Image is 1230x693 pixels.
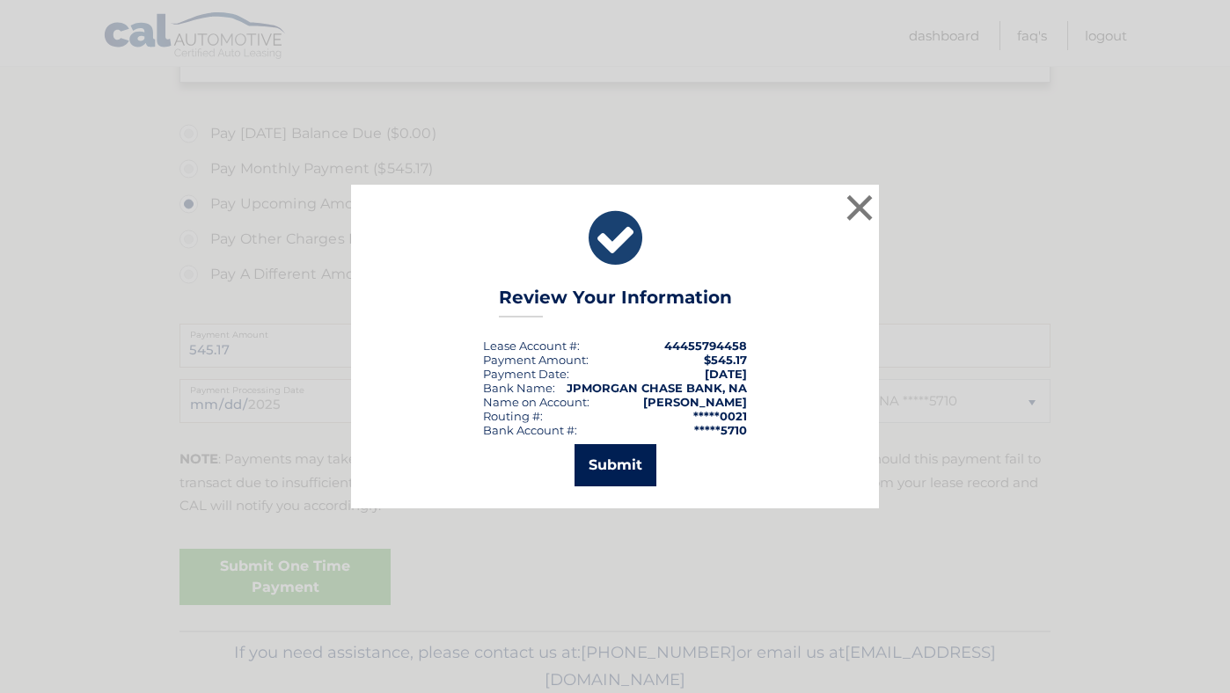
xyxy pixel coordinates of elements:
strong: JPMORGAN CHASE BANK, NA [567,381,747,395]
button: Submit [575,444,656,486]
span: Payment Date [483,367,567,381]
div: Lease Account #: [483,339,580,353]
div: Name on Account: [483,395,589,409]
div: Bank Account #: [483,423,577,437]
h3: Review Your Information [499,287,732,317]
span: $545.17 [704,353,747,367]
button: × [842,190,877,225]
div: Routing #: [483,409,543,423]
strong: 44455794458 [664,339,747,353]
strong: [PERSON_NAME] [643,395,747,409]
div: Bank Name: [483,381,555,395]
div: Payment Amount: [483,353,589,367]
span: [DATE] [705,367,747,381]
div: : [483,367,569,381]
